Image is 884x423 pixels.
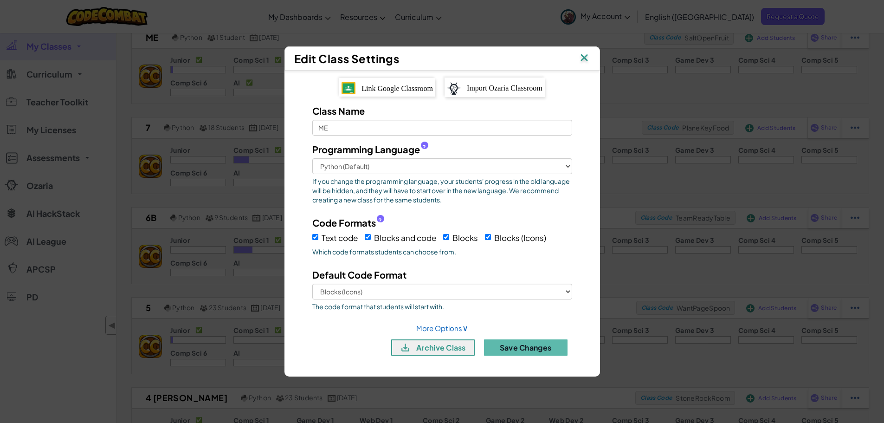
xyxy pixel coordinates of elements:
[452,233,478,243] span: Blocks
[400,342,411,353] img: IconArchive.svg
[484,339,568,356] button: Save Changes
[312,247,572,256] span: Which code formats students can choose from.
[494,233,546,243] span: Blocks (Icons)
[422,143,426,151] span: ?
[361,85,433,92] span: Link Google Classroom
[365,234,371,240] input: Blocks and code
[447,82,461,95] img: ozaria-logo.png
[485,234,491,240] input: Blocks (Icons)
[391,339,475,356] button: archive class
[578,52,590,65] img: IconClose.svg
[294,52,400,65] span: Edit Class Settings
[378,217,382,224] span: ?
[342,82,355,94] img: IconGoogleClassroom.svg
[312,176,572,204] span: If you change the programming language, your students' progress in the old language will be hidde...
[312,105,365,117] span: Class Name
[467,84,542,92] span: Import Ozaria Classroom
[312,234,318,240] input: Text code
[322,233,358,243] span: Text code
[416,324,468,332] a: More Options
[312,143,420,156] span: Programming Language
[374,233,436,243] span: Blocks and code
[312,269,407,280] span: Default Code Format
[443,234,449,240] input: Blocks
[462,322,468,333] span: ∨
[312,216,376,229] span: Code Formats
[312,302,572,311] span: The code format that students will start with.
